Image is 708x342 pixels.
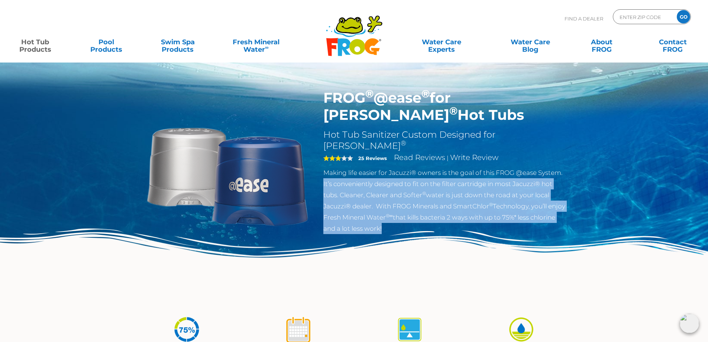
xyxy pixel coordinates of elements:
[447,154,449,162] span: |
[450,153,498,162] a: Write Review
[422,191,426,196] sup: ®
[323,129,566,151] h2: Hot Tub Sanitizer Custom Designed for [PERSON_NAME]
[574,35,629,49] a: AboutFROG
[502,35,558,49] a: Water CareBlog
[358,155,387,161] strong: 25 Reviews
[397,35,486,49] a: Water CareExperts
[449,104,458,117] sup: ®
[323,155,341,161] span: 3
[221,35,291,49] a: Fresh MineralWater∞
[677,10,690,23] input: GO
[680,314,699,333] img: openIcon
[142,89,313,260] img: Sundance-cartridges-2.png
[565,9,603,28] p: Find A Dealer
[619,12,669,22] input: Zip Code Form
[401,139,406,147] sup: ®
[323,167,566,234] p: Making life easier for Jacuzzi® owners is the goal of this FROG @ease System. It’s conveniently d...
[7,35,63,49] a: Hot TubProducts
[645,35,701,49] a: ContactFROG
[265,44,269,50] sup: ∞
[323,89,566,124] h1: FROG @ease for [PERSON_NAME] Hot Tubs
[365,87,374,100] sup: ®
[394,153,445,162] a: Read Reviews
[150,35,206,49] a: Swim SpaProducts
[421,87,430,100] sup: ®
[386,213,393,218] sup: ®∞
[79,35,134,49] a: PoolProducts
[489,202,493,207] sup: ®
